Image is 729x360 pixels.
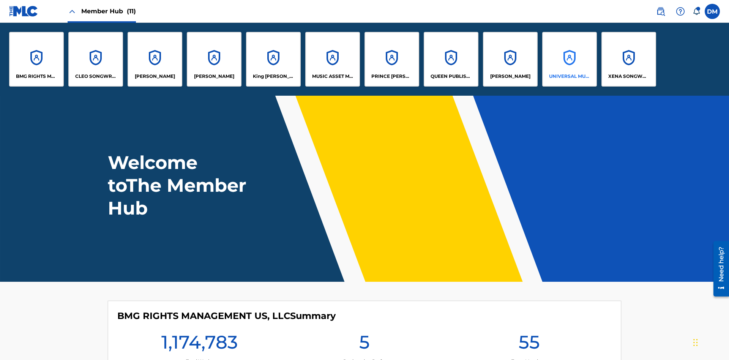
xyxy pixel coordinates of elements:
h4: BMG RIGHTS MANAGEMENT US, LLC [117,310,336,322]
img: search [656,7,665,16]
p: ELVIS COSTELLO [135,73,175,80]
div: Notifications [693,8,700,15]
p: XENA SONGWRITER [608,73,650,80]
p: RONALD MCTESTERSON [490,73,530,80]
h1: 1,174,783 [161,331,238,358]
a: AccountsCLEO SONGWRITER [68,32,123,87]
a: Accounts[PERSON_NAME] [483,32,538,87]
iframe: Chat Widget [691,324,729,360]
p: MUSIC ASSET MANAGEMENT (MAM) [312,73,353,80]
h1: Welcome to The Member Hub [108,151,250,219]
a: Public Search [653,4,668,19]
p: CLEO SONGWRITER [75,73,117,80]
p: UNIVERSAL MUSIC PUB GROUP [549,73,590,80]
a: AccountsQUEEN PUBLISHA [424,32,478,87]
a: AccountsPRINCE [PERSON_NAME] [364,32,419,87]
img: help [676,7,685,16]
p: PRINCE MCTESTERSON [371,73,413,80]
a: AccountsBMG RIGHTS MANAGEMENT US, LLC [9,32,64,87]
a: Accounts[PERSON_NAME] [187,32,241,87]
iframe: Resource Center [708,238,729,300]
a: AccountsUNIVERSAL MUSIC PUB GROUP [542,32,597,87]
div: Drag [693,331,698,354]
a: AccountsKing [PERSON_NAME] [246,32,301,87]
span: Member Hub [81,7,136,16]
img: Close [68,7,77,16]
div: Help [673,4,688,19]
p: QUEEN PUBLISHA [431,73,472,80]
a: AccountsXENA SONGWRITER [601,32,656,87]
h1: 55 [519,331,540,358]
span: (11) [127,8,136,15]
a: AccountsMUSIC ASSET MANAGEMENT (MAM) [305,32,360,87]
h1: 5 [359,331,370,358]
p: EYAMA MCSINGER [194,73,234,80]
a: Accounts[PERSON_NAME] [128,32,182,87]
img: MLC Logo [9,6,38,17]
p: BMG RIGHTS MANAGEMENT US, LLC [16,73,57,80]
div: User Menu [705,4,720,19]
p: King McTesterson [253,73,294,80]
